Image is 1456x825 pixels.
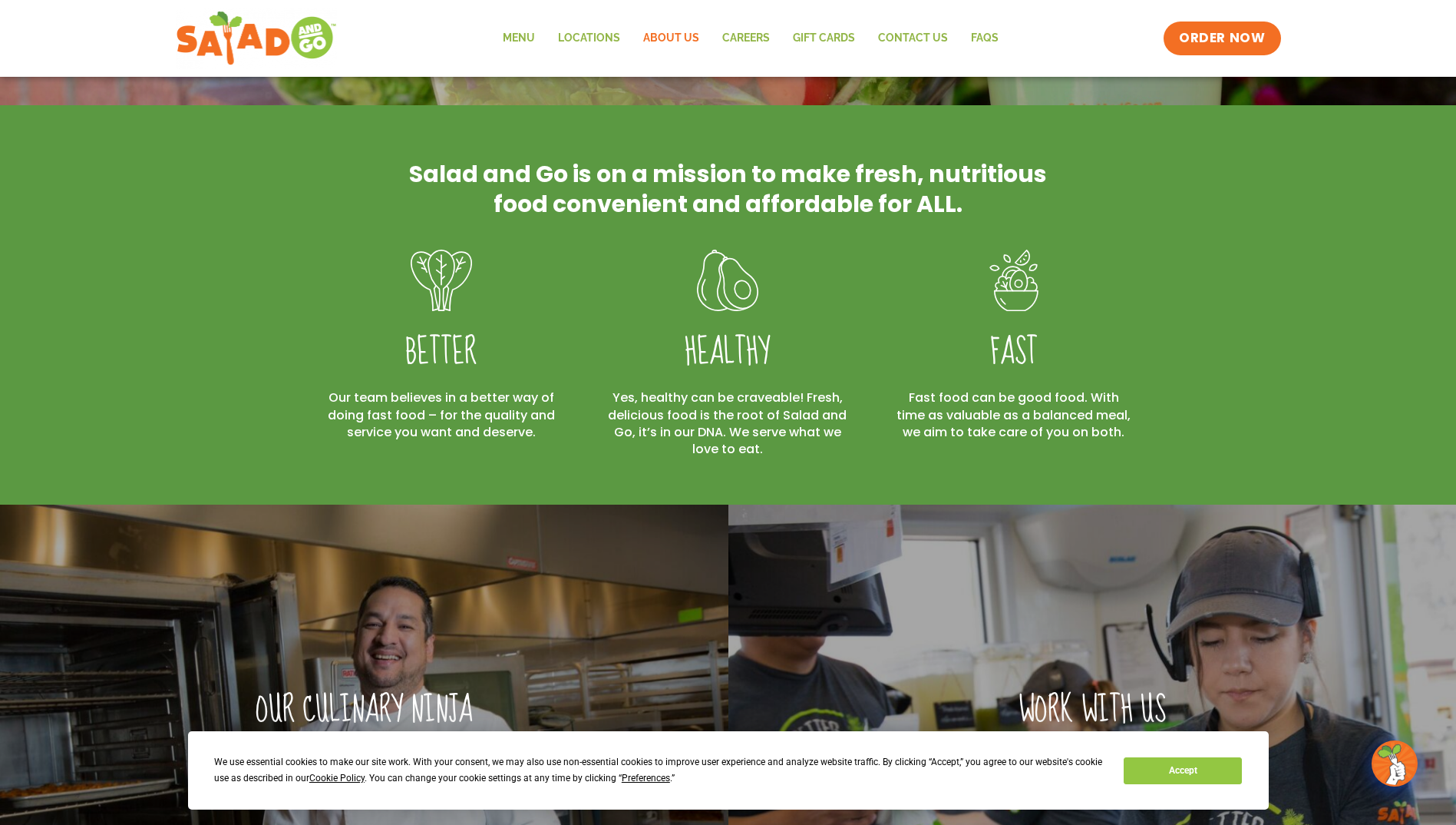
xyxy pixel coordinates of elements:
a: Menu [491,21,546,56]
span: ORDER NOW [1179,29,1265,48]
span: Preferences [622,773,670,784]
img: new-SAG-logo-768×292 [176,8,338,69]
a: FAQs [959,21,1010,56]
h4: Healthy [607,331,847,374]
h2: Work with us [755,689,1430,732]
h2: Yes, healthy can be craveable! Fresh, delicious food is the root of Salad and Go, it’s in our DNA... [607,389,847,459]
h2: Our team believes in a better way of doing fast food – for the quality and service you want and d... [322,389,562,441]
nav: Menu [491,21,1010,56]
a: Locations [546,21,632,56]
div: Cookie Consent Prompt [188,731,1269,810]
a: Careers [711,21,781,56]
a: Contact Us [867,21,959,56]
img: wpChatIcon [1373,742,1416,785]
h4: Better [322,331,562,374]
h2: Salad and Go is on a mission to make fresh, nutritious food convenient and affordable for ALL. [406,159,1051,219]
a: ORDER NOW [1164,22,1280,55]
span: Cookie Policy [309,773,365,784]
h4: FAST [893,331,1134,374]
h2: Our culinary ninja [27,689,702,732]
a: GIFT CARDS [781,21,867,56]
button: Accept [1124,757,1242,784]
a: About Us [632,21,711,56]
div: We use essential cookies to make our site work. With your consent, we may also use non-essential ... [214,754,1105,787]
h2: Fast food can be good food. With time as valuable as a balanced meal, we aim to take care of you ... [893,389,1134,441]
